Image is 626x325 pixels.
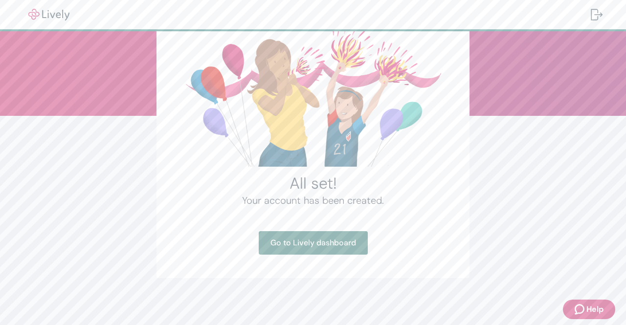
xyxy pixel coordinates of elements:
img: Lively [22,9,76,21]
h2: All set! [180,173,446,193]
h4: Your account has been created. [180,193,446,208]
button: Log out [583,3,610,26]
svg: Zendesk support icon [575,303,586,315]
span: Help [586,303,604,315]
a: Go to Lively dashboard [259,231,368,255]
button: Zendesk support iconHelp [563,300,615,319]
